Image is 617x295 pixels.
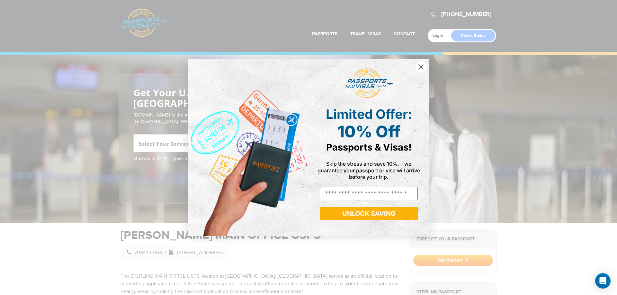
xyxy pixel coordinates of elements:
span: Passports & Visas! [326,142,412,153]
img: passports and visas [345,68,393,99]
button: UNLOCK SAVING [320,207,418,220]
span: Limited Offer: [326,106,412,122]
span: Skip the stress and save 10%,—we guarantee your passport or visa will arrive before your trip. [317,161,420,180]
img: de9cda0d-0715-46ca-9a25-073762a91ba7.png [188,59,308,236]
span: 10% Off [337,122,400,141]
button: Close dialog [415,61,426,73]
div: Open Intercom Messenger [595,273,611,289]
